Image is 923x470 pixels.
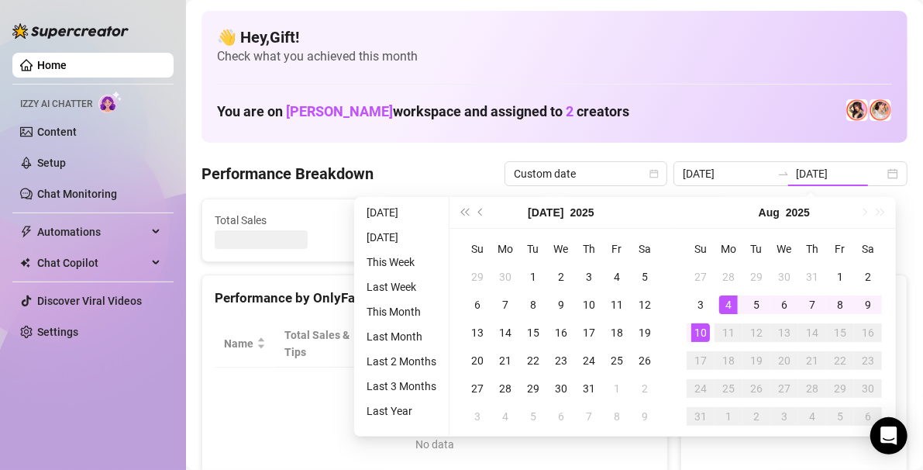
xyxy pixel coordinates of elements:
img: AI Chatter [98,91,122,113]
span: Check what you achieved this month [217,48,892,65]
span: 2 [566,103,573,119]
span: calendar [649,169,659,178]
div: Open Intercom Messenger [870,417,908,454]
span: Total Sales & Tips [284,327,350,361]
span: to [777,168,790,180]
span: Chat Conversion [561,327,633,361]
img: 𝖍𝖔𝖑𝖑𝖞 [870,99,891,121]
th: Sales / Hour [473,320,552,368]
span: Messages Sent [574,212,715,229]
span: Izzy AI Chatter [20,97,92,112]
h4: 👋 Hey, Gift ! [217,26,892,48]
a: Settings [37,326,78,338]
th: Name [215,320,275,368]
a: Setup [37,157,66,169]
img: Holly [846,99,868,121]
h4: Performance Breakdown [201,163,374,185]
h1: You are on workspace and assigned to creators [217,103,629,120]
img: logo-BBDzfeDw.svg [12,23,129,39]
span: Custom date [514,162,658,185]
span: swap-right [777,168,790,180]
span: Automations [37,219,147,244]
th: Chat Conversion [552,320,655,368]
span: Total Sales [215,212,356,229]
div: Est. Hours Worked [381,327,451,361]
input: End date [796,165,884,182]
img: Chat Copilot [20,257,30,268]
a: Discover Viral Videos [37,295,142,307]
span: thunderbolt [20,226,33,238]
span: [PERSON_NAME] [286,103,393,119]
span: Active Chats [394,212,536,229]
a: Home [37,59,67,71]
a: Chat Monitoring [37,188,117,200]
div: No data [230,436,639,453]
input: Start date [683,165,771,182]
span: Chat Copilot [37,251,147,275]
a: Content [37,126,77,138]
span: Name [224,335,253,352]
div: Sales by OnlyFans Creator [694,288,894,309]
span: Sales / Hour [482,327,530,361]
div: Performance by OnlyFans Creator [215,288,655,309]
th: Total Sales & Tips [275,320,372,368]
